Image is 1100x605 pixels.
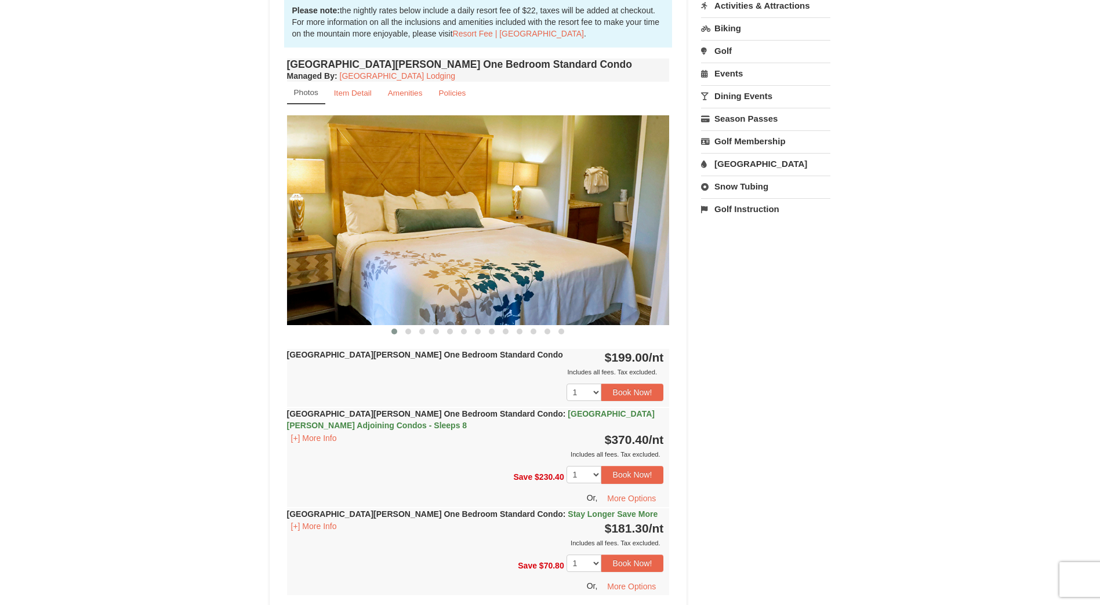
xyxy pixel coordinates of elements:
[701,63,830,84] a: Events
[701,85,830,107] a: Dining Events
[334,89,372,97] small: Item Detail
[601,555,664,572] button: Book Now!
[600,578,663,595] button: More Options
[513,472,532,482] span: Save
[539,560,564,570] span: $70.80
[649,351,664,364] span: /nt
[287,409,655,430] strong: [GEOGRAPHIC_DATA][PERSON_NAME] One Bedroom Standard Condo
[701,198,830,220] a: Golf Instruction
[587,493,598,502] span: Or,
[287,82,325,104] a: Photos
[601,384,664,401] button: Book Now!
[388,89,423,97] small: Amenities
[340,71,455,81] a: [GEOGRAPHIC_DATA] Lodging
[600,490,663,507] button: More Options
[568,509,658,519] span: Stay Longer Save More
[287,509,658,519] strong: [GEOGRAPHIC_DATA][PERSON_NAME] One Bedroom Standard Condo
[453,29,584,38] a: Resort Fee | [GEOGRAPHIC_DATA]
[326,82,379,104] a: Item Detail
[701,153,830,174] a: [GEOGRAPHIC_DATA]
[535,472,564,482] span: $230.40
[605,522,649,535] span: $181.30
[431,82,473,104] a: Policies
[563,409,566,418] span: :
[649,433,664,446] span: /nt
[649,522,664,535] span: /nt
[287,115,670,325] img: 18876286-121-55434444.jpg
[294,88,318,97] small: Photos
[605,433,649,446] span: $370.40
[287,449,664,460] div: Includes all fees. Tax excluded.
[701,130,830,152] a: Golf Membership
[287,432,341,444] button: [+] More Info
[292,6,340,15] strong: Please note:
[287,71,335,81] span: Managed By
[701,40,830,61] a: Golf
[287,537,664,549] div: Includes all fees. Tax excluded.
[701,108,830,129] a: Season Passes
[438,89,466,97] small: Policies
[287,366,664,378] div: Includes all fees. Tax excluded.
[287,520,341,533] button: [+] More Info
[587,581,598,591] span: Or,
[287,350,563,359] strong: [GEOGRAPHIC_DATA][PERSON_NAME] One Bedroom Standard Condo
[563,509,566,519] span: :
[701,17,830,39] a: Biking
[287,59,670,70] h4: [GEOGRAPHIC_DATA][PERSON_NAME] One Bedroom Standard Condo
[380,82,430,104] a: Amenities
[287,71,337,81] strong: :
[601,466,664,483] button: Book Now!
[605,351,664,364] strong: $199.00
[701,176,830,197] a: Snow Tubing
[518,560,537,570] span: Save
